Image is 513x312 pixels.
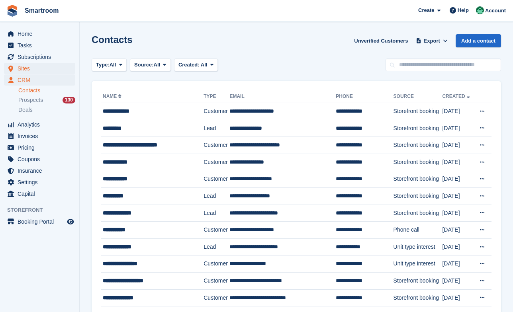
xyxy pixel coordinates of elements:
a: menu [4,216,75,227]
div: 130 [63,97,75,103]
td: Customer [204,222,229,239]
span: Type: [96,61,110,69]
th: Phone [336,90,393,103]
span: Export [424,37,440,45]
a: menu [4,40,75,51]
a: menu [4,74,75,86]
a: Prospects 130 [18,96,75,104]
a: menu [4,63,75,74]
td: [DATE] [442,273,474,290]
a: Created [442,94,471,99]
td: Unit type interest [394,255,443,273]
a: menu [4,119,75,130]
td: Customer [204,154,229,171]
button: Type: All [92,58,127,72]
td: [DATE] [442,205,474,222]
span: Home [18,28,65,39]
td: Unit type interest [394,238,443,255]
a: Name [103,94,123,99]
th: Source [394,90,443,103]
a: menu [4,28,75,39]
td: Customer [204,255,229,273]
td: [DATE] [442,137,474,154]
a: Contacts [18,87,75,94]
a: menu [4,165,75,176]
span: Storefront [7,206,79,214]
span: All [154,61,161,69]
a: Smartroom [22,4,62,17]
td: [DATE] [442,255,474,273]
td: Customer [204,289,229,306]
span: Deals [18,106,33,114]
td: Customer [204,273,229,290]
span: Settings [18,177,65,188]
span: All [110,61,116,69]
td: [DATE] [442,188,474,205]
td: Storefront booking [394,120,443,137]
span: Account [485,7,506,15]
td: Storefront booking [394,205,443,222]
img: stora-icon-8386f47178a22dfd0bd8f6a31ec36ba5ce8667c1dd55bd0f319d3a0aa187defe.svg [6,5,18,17]
td: Customer [204,103,229,120]
img: Jacob Gabriel [476,6,484,14]
span: Created: [178,62,200,68]
span: Subscriptions [18,51,65,62]
a: menu [4,188,75,199]
td: [DATE] [442,289,474,306]
a: menu [4,131,75,142]
button: Export [414,34,449,47]
td: Storefront booking [394,103,443,120]
td: Lead [204,238,229,255]
td: Storefront booking [394,273,443,290]
td: [DATE] [442,171,474,188]
span: Tasks [18,40,65,51]
a: menu [4,154,75,165]
td: [DATE] [442,120,474,137]
td: Customer [204,137,229,154]
span: CRM [18,74,65,86]
span: Prospects [18,96,43,104]
span: Capital [18,188,65,199]
a: Deals [18,106,75,114]
td: Storefront booking [394,289,443,306]
td: Storefront booking [394,154,443,171]
a: menu [4,142,75,153]
a: Unverified Customers [351,34,411,47]
td: [DATE] [442,222,474,239]
td: Storefront booking [394,171,443,188]
button: Source: All [130,58,171,72]
span: Invoices [18,131,65,142]
span: Create [418,6,434,14]
td: Storefront booking [394,137,443,154]
a: Add a contact [456,34,501,47]
td: [DATE] [442,154,474,171]
td: Lead [204,120,229,137]
td: Customer [204,171,229,188]
span: Source: [134,61,153,69]
span: All [201,62,208,68]
h1: Contacts [92,34,133,45]
span: Analytics [18,119,65,130]
span: Pricing [18,142,65,153]
td: Phone call [394,222,443,239]
span: Help [458,6,469,14]
td: [DATE] [442,238,474,255]
th: Type [204,90,229,103]
a: menu [4,177,75,188]
span: Coupons [18,154,65,165]
span: Booking Portal [18,216,65,227]
td: [DATE] [442,103,474,120]
td: Lead [204,205,229,222]
td: Storefront booking [394,188,443,205]
td: Lead [204,188,229,205]
span: Insurance [18,165,65,176]
th: Email [229,90,336,103]
button: Created: All [174,58,218,72]
a: Preview store [66,217,75,226]
span: Sites [18,63,65,74]
a: menu [4,51,75,62]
